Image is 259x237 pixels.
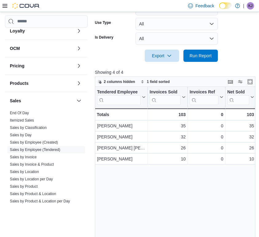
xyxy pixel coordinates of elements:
button: Sales [10,98,74,104]
div: 10 [150,155,186,163]
h3: Products [10,80,29,86]
p: Showing 4 of 4 [95,69,257,75]
a: Sales by Product & Location [10,192,56,196]
button: Pricing [75,62,83,70]
div: Invoices Sold [150,89,181,105]
div: Tendered Employee [97,89,141,105]
button: Invoices Sold [150,89,186,105]
div: [PERSON_NAME] [97,133,146,141]
a: Sales by Location per Day [10,177,53,181]
div: 0 [190,111,223,118]
span: Sales by Product & Location [10,191,56,196]
label: Is Delivery [95,35,113,40]
button: All [135,32,218,45]
span: 2 columns hidden [104,79,135,84]
div: Net Sold [227,89,249,95]
img: Cova [12,3,40,9]
span: Sales by Invoice [10,155,37,160]
div: Invoices Sold [150,89,181,95]
button: OCM [75,45,83,52]
button: Products [10,80,74,86]
a: Sales by Employee (Tendered) [10,148,60,152]
button: Display options [237,78,244,85]
a: Sales by Product [10,184,38,189]
div: [PERSON_NAME] [97,122,146,130]
a: Itemized Sales [10,118,34,122]
a: Sales by Invoice [10,155,37,159]
button: Products [75,80,83,87]
button: Tendered Employee [97,89,146,105]
div: Net Sold [227,89,249,105]
button: Keyboard shortcuts [227,78,234,85]
span: Sales by Location [10,169,39,174]
span: Sales by Invoice & Product [10,162,54,167]
h3: Sales [10,98,21,104]
a: Sales by Invoice & Product [10,162,54,167]
div: Sales [5,109,88,215]
button: Run Report [183,50,218,62]
div: Invoices Ref [190,89,218,105]
a: Sales by Product & Location per Day [10,199,70,203]
button: Loyalty [75,27,83,35]
span: Feedback [195,3,214,9]
button: Enter fullscreen [246,78,254,85]
a: Sales by Location [10,170,39,174]
h3: Pricing [10,63,24,69]
input: Dark Mode [219,2,232,9]
button: Net Sold [227,89,254,105]
button: Sales [75,97,83,104]
a: Sales by Day [10,133,32,137]
button: 2 columns hidden [95,78,138,85]
div: Kennedy Jones [247,2,254,9]
div: 0 [190,155,223,163]
div: 103 [227,111,254,118]
span: Run Report [190,53,212,59]
div: 32 [227,133,254,141]
span: Sales by Day [10,133,32,137]
a: Sales by Classification [10,126,47,130]
button: Loyalty [10,28,74,34]
span: End Of Day [10,111,29,115]
h3: OCM [10,45,20,51]
div: [PERSON_NAME] [PERSON_NAME] [97,144,146,152]
div: 26 [150,144,186,152]
label: Use Type [95,20,111,25]
a: Sales by Employee (Created) [10,140,58,145]
div: 35 [150,122,186,130]
span: 1 field sorted [147,79,170,84]
div: 0 [190,144,223,152]
button: Invoices Ref [190,89,223,105]
span: KJ [248,2,253,9]
span: Sales by Classification [10,125,47,130]
p: | [243,2,244,9]
button: All [135,18,218,30]
div: 0 [190,133,223,141]
a: End Of Day [10,111,29,115]
span: Sales by Product [10,184,38,189]
div: [PERSON_NAME] [97,155,146,163]
div: 0 [190,122,223,130]
div: 35 [227,122,254,130]
h3: Loyalty [10,28,25,34]
span: Export [148,50,175,62]
button: 1 field sorted [138,78,172,85]
div: Totals [97,111,146,118]
button: Pricing [10,63,74,69]
button: OCM [10,45,74,51]
div: 26 [227,144,254,152]
div: 32 [150,133,186,141]
div: 103 [150,111,186,118]
div: Invoices Ref [190,89,218,95]
button: Export [145,50,179,62]
div: Tendered Employee [97,89,141,95]
div: 10 [227,155,254,163]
